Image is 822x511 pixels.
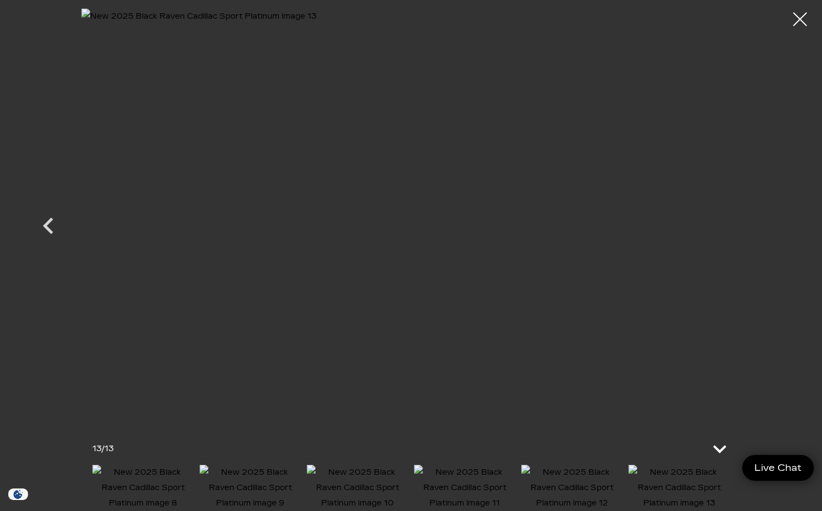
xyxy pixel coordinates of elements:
div: / [92,441,114,457]
img: New 2025 Black Raven Cadillac Sport Platinum image 10 [307,465,409,511]
img: Opt-Out Icon [5,488,31,500]
a: Live Chat [742,455,814,481]
img: New 2025 Black Raven Cadillac Sport Platinum image 13 [81,8,741,423]
img: New 2025 Black Raven Cadillac Sport Platinum image 11 [414,465,516,511]
span: Live Chat [749,462,807,474]
section: Click to Open Cookie Consent Modal [5,488,31,500]
img: New 2025 Black Raven Cadillac Sport Platinum image 9 [200,465,301,511]
img: New 2025 Black Raven Cadillac Sport Platinum image 8 [92,465,194,511]
div: Previous [32,204,65,253]
img: New 2025 Black Raven Cadillac Sport Platinum image 12 [521,465,623,511]
span: 13 [92,444,101,453]
img: New 2025 Black Raven Cadillac Sport Platinum image 13 [628,465,730,511]
span: 13 [104,444,114,453]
